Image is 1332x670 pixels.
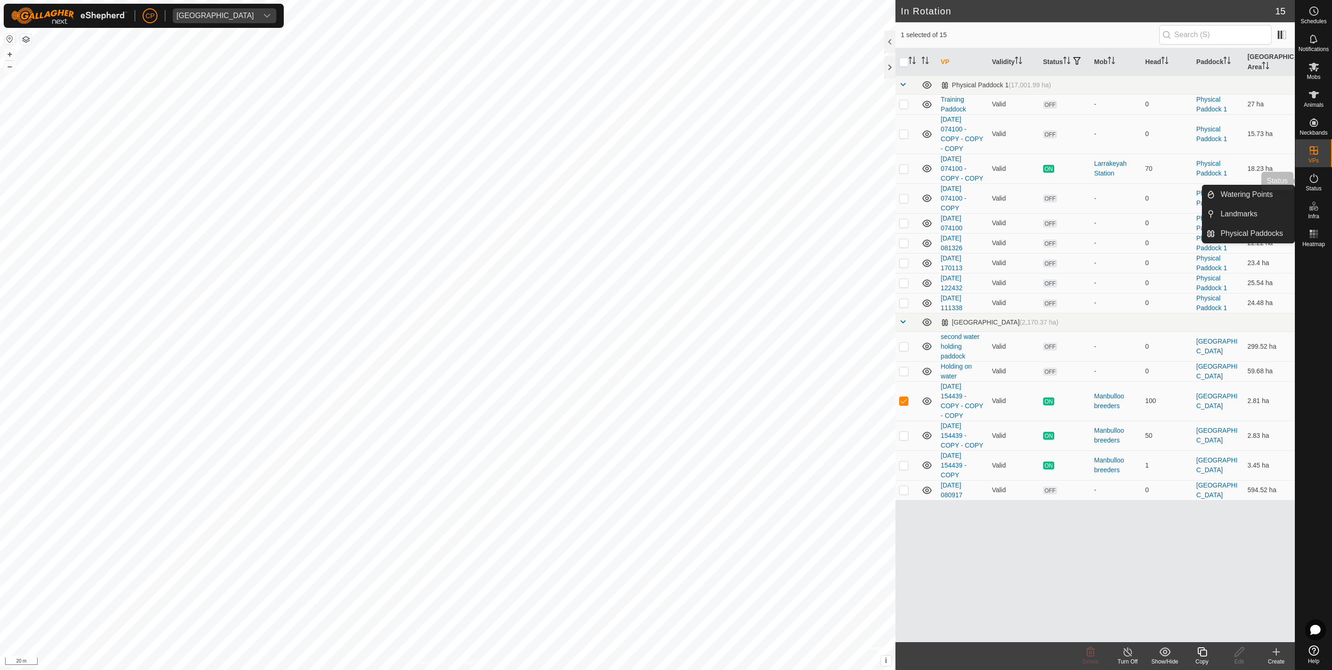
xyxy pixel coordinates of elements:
[1142,293,1193,313] td: 0
[941,215,963,232] a: [DATE] 074100
[1244,253,1295,273] td: 23.4 ha
[988,114,1039,154] td: Valid
[1295,642,1332,668] a: Help
[1244,154,1295,183] td: 18.23 ha
[1202,185,1294,204] li: Watering Points
[1043,368,1057,376] span: OFF
[941,333,979,360] a: second water holding paddock
[1221,189,1273,200] span: Watering Points
[1039,48,1090,76] th: Status
[20,34,32,45] button: Map Layers
[1142,183,1193,213] td: 0
[1094,218,1138,228] div: -
[988,48,1039,76] th: Validity
[1063,58,1071,65] p-sorticon: Activate to sort
[1043,220,1057,228] span: OFF
[1196,160,1227,177] a: Physical Paddock 1
[173,8,258,23] span: Manbulloo Station
[1090,48,1142,76] th: Mob
[1244,94,1295,114] td: 27 ha
[1300,19,1326,24] span: Schedules
[941,383,983,419] a: [DATE] 154439 - COPY - COPY - COPY
[921,58,929,65] p-sorticon: Activate to sort
[1244,48,1295,76] th: [GEOGRAPHIC_DATA] Area
[1094,159,1138,178] div: Larrakeyah Station
[1193,48,1244,76] th: Paddock
[1142,361,1193,381] td: 0
[1043,487,1057,494] span: OFF
[988,253,1039,273] td: Valid
[988,233,1039,253] td: Valid
[1244,361,1295,381] td: 59.68 ha
[1094,99,1138,109] div: -
[1043,462,1054,469] span: ON
[1142,332,1193,361] td: 0
[988,183,1039,213] td: Valid
[941,81,1051,89] div: Physical Paddock 1
[1142,381,1193,421] td: 100
[1307,74,1320,80] span: Mobs
[176,12,254,20] div: [GEOGRAPHIC_DATA]
[1306,186,1321,191] span: Status
[1043,280,1057,287] span: OFF
[1215,205,1294,223] a: Landmarks
[1142,273,1193,293] td: 0
[1142,114,1193,154] td: 0
[1142,213,1193,233] td: 0
[941,185,966,212] a: [DATE] 074100 - COPY
[1142,450,1193,480] td: 1
[1094,366,1138,376] div: -
[1142,154,1193,183] td: 70
[1043,299,1057,307] span: OFF
[1308,214,1319,219] span: Infra
[1196,481,1238,499] a: [GEOGRAPHIC_DATA]
[1159,25,1272,45] input: Search (S)
[1142,421,1193,450] td: 50
[1215,224,1294,243] a: Physical Paddocks
[1196,215,1227,232] a: Physical Paddock 1
[1196,427,1238,444] a: [GEOGRAPHIC_DATA]
[908,58,916,65] p-sorticon: Activate to sort
[901,6,1275,17] h2: In Rotation
[901,30,1159,40] span: 1 selected of 15
[988,273,1039,293] td: Valid
[1094,455,1138,475] div: Manbulloo breeders
[1043,165,1054,173] span: ON
[1202,205,1294,223] li: Landmarks
[1196,96,1227,113] a: Physical Paddock 1
[941,234,963,252] a: [DATE] 081326
[1221,208,1257,220] span: Landmarks
[1244,293,1295,313] td: 24.48 ha
[1196,274,1227,292] a: Physical Paddock 1
[988,381,1039,421] td: Valid
[1221,657,1258,666] div: Edit
[1109,657,1146,666] div: Turn Off
[1221,228,1283,239] span: Physical Paddocks
[1009,81,1051,89] span: (17,001.99 ha)
[941,422,984,449] a: [DATE] 154439 - COPY - COPY
[1196,392,1238,410] a: [GEOGRAPHIC_DATA]
[1094,485,1138,495] div: -
[941,274,963,292] a: [DATE] 122432
[941,96,966,113] a: Training Paddock
[1083,658,1099,665] span: Delete
[1308,158,1319,163] span: VPs
[1142,94,1193,114] td: 0
[988,361,1039,381] td: Valid
[1142,253,1193,273] td: 0
[1094,342,1138,351] div: -
[1094,278,1138,288] div: -
[1043,432,1054,440] span: ON
[941,116,983,152] a: [DATE] 074100 - COPY - COPY - COPY
[1108,58,1115,65] p-sorticon: Activate to sort
[1094,426,1138,445] div: Manbulloo breeders
[885,657,887,664] span: i
[1275,4,1286,18] span: 15
[11,7,127,24] img: Gallagher Logo
[1244,114,1295,154] td: 15.73 ha
[937,48,988,76] th: VP
[941,294,963,312] a: [DATE] 111338
[988,421,1039,450] td: Valid
[1262,63,1269,71] p-sorticon: Activate to sort
[1244,273,1295,293] td: 25.54 ha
